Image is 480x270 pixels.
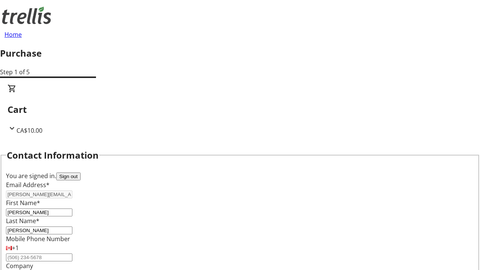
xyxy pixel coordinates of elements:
label: Last Name* [6,217,39,225]
button: Sign out [56,172,81,180]
div: CartCA$10.00 [7,84,472,135]
h2: Cart [7,103,472,116]
label: Mobile Phone Number [6,235,70,243]
div: You are signed in. [6,171,474,180]
label: First Name* [6,199,40,207]
label: Company [6,262,33,270]
input: (506) 234-5678 [6,253,72,261]
h2: Contact Information [7,148,99,162]
label: Email Address* [6,181,49,189]
span: CA$10.00 [16,126,42,135]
